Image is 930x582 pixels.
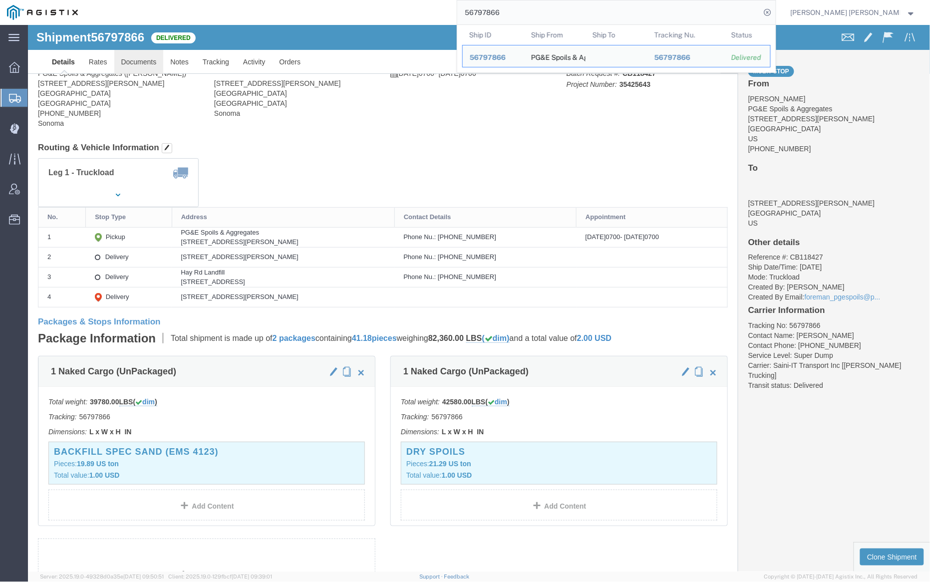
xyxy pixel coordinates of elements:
[586,25,647,45] th: Ship To
[524,25,586,45] th: Ship From
[462,25,776,72] table: Search Results
[123,574,164,580] span: [DATE] 09:50:51
[764,573,918,581] span: Copyright © [DATE]-[DATE] Agistix Inc., All Rights Reserved
[457,0,761,24] input: Search for shipment number, reference number
[28,25,930,572] iframe: FS Legacy Container
[654,52,718,63] div: 56797866
[462,25,524,45] th: Ship ID
[531,45,579,67] div: PG&E Spoils & Aggregates
[7,5,78,20] img: logo
[419,574,444,580] a: Support
[40,574,164,580] span: Server: 2025.19.0-49328d0a35e
[724,25,771,45] th: Status
[470,53,506,61] span: 56797866
[790,6,916,18] button: [PERSON_NAME] [PERSON_NAME]
[731,52,763,63] div: Delivered
[232,574,272,580] span: [DATE] 09:39:01
[168,574,272,580] span: Client: 2025.19.0-129fbcf
[647,25,725,45] th: Tracking Nu.
[654,53,690,61] span: 56797866
[470,52,517,63] div: 56797866
[444,574,470,580] a: Feedback
[791,7,900,18] span: Kayte Bray Dogali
